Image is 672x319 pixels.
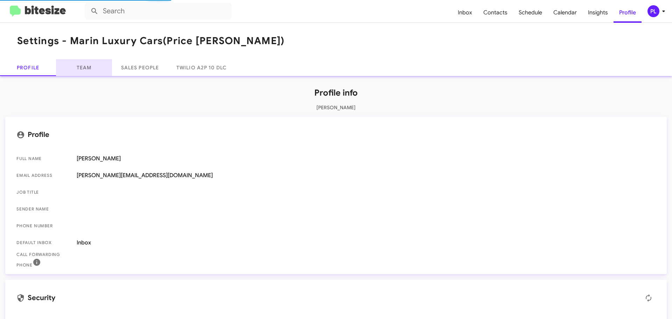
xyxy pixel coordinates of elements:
button: PL [642,5,664,17]
input: Search [85,3,232,20]
span: Phone number [16,222,71,229]
a: Twilio A2P 10 DLC [168,59,235,76]
a: Contacts [478,2,513,23]
a: Sales People [112,59,168,76]
span: Email Address [16,172,71,179]
div: PL [647,5,659,17]
mat-card-title: Profile [16,128,656,142]
a: Insights [582,2,614,23]
span: Full Name [16,155,71,162]
span: (Price [PERSON_NAME]) [163,35,285,47]
span: Default Inbox [16,239,71,246]
a: Profile [614,2,642,23]
a: Calendar [548,2,582,23]
span: Job Title [16,189,71,196]
a: Schedule [513,2,548,23]
a: Inbox [452,2,478,23]
p: [PERSON_NAME] [5,104,667,111]
h1: Profile info [5,87,667,98]
a: Team [56,59,112,76]
span: Sender Name [16,206,71,213]
span: [PERSON_NAME] [77,155,656,162]
span: Call Forwarding Phone [16,251,71,269]
span: Inbox [77,239,656,246]
h1: Settings - Marin Luxury Cars [17,35,285,47]
span: [PERSON_NAME][EMAIL_ADDRESS][DOMAIN_NAME] [77,172,656,179]
mat-card-title: Security [16,291,656,305]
